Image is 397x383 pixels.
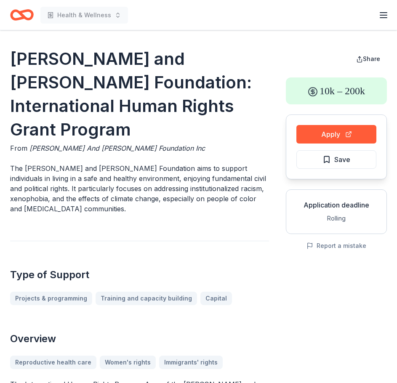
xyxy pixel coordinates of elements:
span: Save [334,154,350,165]
a: Home [10,5,34,25]
button: Report a mistake [306,241,366,251]
button: Save [296,150,376,169]
div: From [10,143,269,153]
h2: Overview [10,332,269,346]
div: 10k – 200k [286,77,387,104]
div: Application deadline [293,200,380,210]
button: Health & Wellness [40,7,128,24]
a: Capital [200,292,232,305]
span: Health & Wellness [57,10,111,20]
h1: [PERSON_NAME] and [PERSON_NAME] Foundation: International Human Rights Grant Program [10,47,269,141]
a: Training and capacity building [96,292,197,305]
p: The [PERSON_NAME] and [PERSON_NAME] Foundation aims to support individuals in living in a safe an... [10,163,269,214]
button: Apply [296,125,376,144]
a: Projects & programming [10,292,92,305]
button: Share [349,51,387,67]
span: Share [363,55,380,62]
div: Rolling [293,213,380,223]
span: [PERSON_NAME] And [PERSON_NAME] Foundation Inc [29,144,205,152]
h2: Type of Support [10,268,269,282]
